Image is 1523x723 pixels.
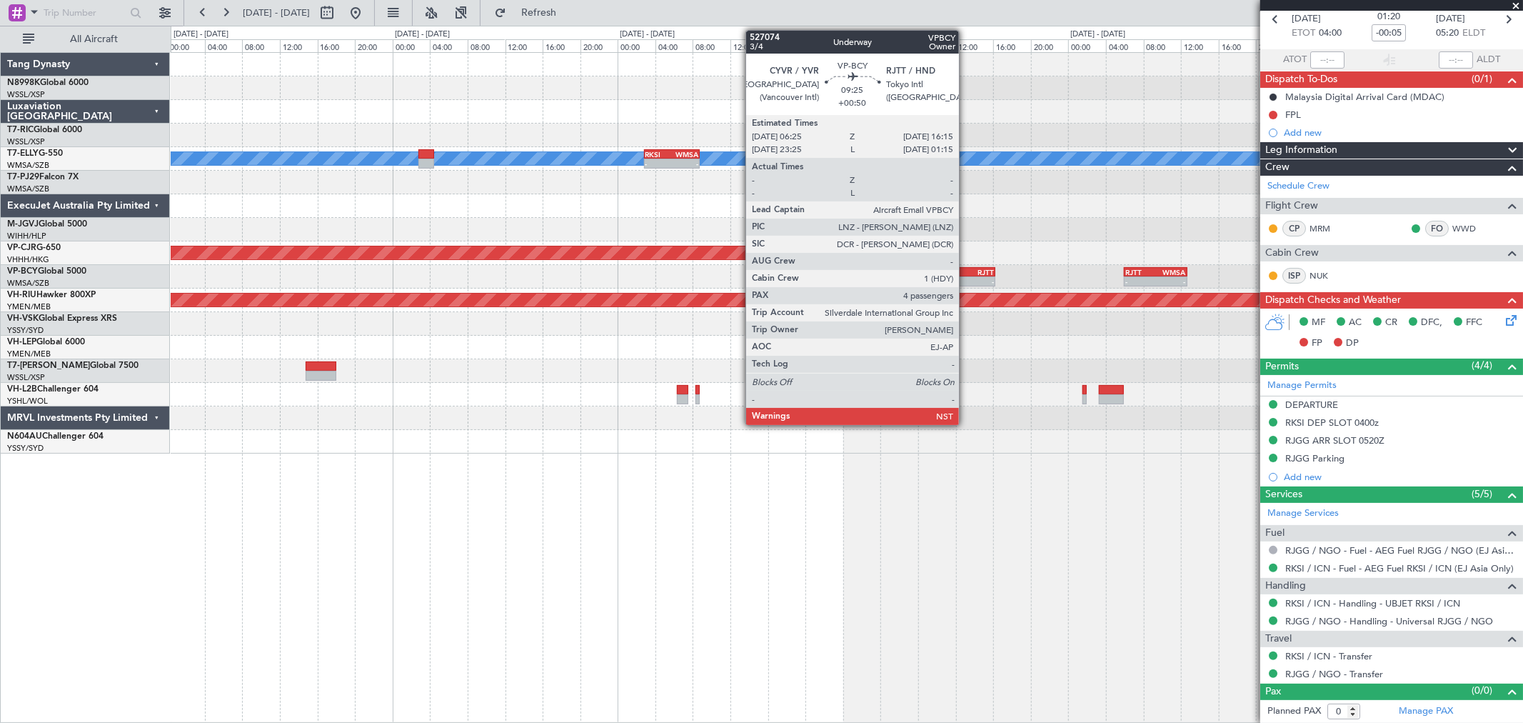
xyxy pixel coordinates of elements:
[1265,578,1306,594] span: Handling
[1125,268,1155,276] div: RJTT
[1282,221,1306,236] div: CP
[1452,222,1484,235] a: WWD
[1292,12,1321,26] span: [DATE]
[1285,434,1384,447] div: RJGG ARR SLOT 0520Z
[1181,39,1219,52] div: 12:00
[1472,683,1492,698] span: (0/0)
[1284,471,1516,483] div: Add new
[7,184,49,194] a: WMSA/SZB
[7,244,61,252] a: VP-CJRG-650
[1285,650,1372,662] a: RKSI / ICN - Transfer
[1285,562,1514,574] a: RKSI / ICN - Fuel - AEG Fuel RKSI / ICN (EJ Asia Only)
[1466,316,1482,330] span: FFC
[1265,684,1281,700] span: Pax
[1385,316,1397,330] span: CR
[7,372,45,383] a: WSSL/XSP
[7,314,117,323] a: VH-VSKGlobal Express XRS
[1283,53,1307,67] span: ATOT
[7,173,39,181] span: T7-PJ29
[7,361,90,370] span: T7-[PERSON_NAME]
[318,39,356,52] div: 16:00
[1285,597,1460,609] a: RKSI / ICN - Handling - UBJET RKSI / ICN
[167,39,205,52] div: 00:00
[7,314,39,323] span: VH-VSK
[1265,198,1318,214] span: Flight Crew
[1155,268,1185,276] div: WMSA
[655,39,693,52] div: 04:00
[645,150,672,159] div: RKSI
[949,268,994,276] div: RJTT
[1265,525,1285,542] span: Fuel
[618,39,655,52] div: 00:00
[1265,71,1337,88] span: Dispatch To-Dos
[7,149,39,158] span: T7-ELLY
[580,39,618,52] div: 20:00
[7,361,139,370] a: T7-[PERSON_NAME]Global 7500
[918,39,956,52] div: 08:00
[7,338,36,346] span: VH-LEP
[1312,336,1322,351] span: FP
[7,126,82,134] a: T7-RICGlobal 6000
[1310,51,1344,69] input: --:--
[16,28,155,51] button: All Aircraft
[1070,29,1125,41] div: [DATE] - [DATE]
[1399,704,1453,719] a: Manage PAX
[1285,91,1444,103] div: Malaysia Digital Arrival Card (MDAC)
[1472,487,1492,502] span: (5/5)
[242,39,280,52] div: 08:00
[280,39,318,52] div: 12:00
[1285,452,1344,464] div: RJGG Parking
[468,39,506,52] div: 08:00
[1285,109,1301,121] div: FPL
[509,8,569,18] span: Refresh
[7,126,34,134] span: T7-RIC
[1285,417,1379,429] div: RKSI DEP SLOT 0400z
[1349,316,1362,330] span: AC
[768,39,806,52] div: 16:00
[44,2,126,24] input: Trip Number
[1265,359,1299,375] span: Permits
[1292,26,1315,41] span: ETOT
[174,29,228,41] div: [DATE] - [DATE]
[672,150,698,159] div: WMSA
[7,396,48,407] a: YSHL/WOL
[620,29,675,41] div: [DATE] - [DATE]
[993,39,1031,52] div: 16:00
[1472,358,1492,373] span: (4/4)
[880,39,918,52] div: 04:00
[1265,245,1319,261] span: Cabin Crew
[7,325,44,336] a: YSSY/SYD
[7,254,49,265] a: VHHH/HKG
[7,278,49,289] a: WMSA/SZB
[7,291,96,299] a: VH-RIUHawker 800XP
[7,220,87,229] a: M-JGVJGlobal 5000
[1265,631,1292,647] span: Travel
[7,79,40,87] span: N8998K
[7,267,86,276] a: VP-BCYGlobal 5000
[7,220,39,229] span: M-JGVJ
[843,39,881,52] div: 00:00
[805,39,843,52] div: 20:00
[1265,142,1337,159] span: Leg Information
[1267,379,1337,393] a: Manage Permits
[904,268,949,276] div: CYVR
[1472,71,1492,86] span: (0/1)
[488,1,573,24] button: Refresh
[1106,39,1144,52] div: 04:00
[7,136,45,147] a: WSSL/XSP
[1436,26,1459,41] span: 05:20
[1462,26,1485,41] span: ELDT
[1265,487,1302,503] span: Services
[7,291,36,299] span: VH-RIU
[7,432,104,441] a: N604AUChallenger 604
[506,39,543,52] div: 12:00
[7,89,45,100] a: WSSL/XSP
[37,34,151,44] span: All Aircraft
[1125,277,1155,286] div: -
[1144,39,1182,52] div: 08:00
[205,39,243,52] div: 04:00
[1155,277,1185,286] div: -
[730,39,768,52] div: 12:00
[1256,39,1294,52] div: 20:00
[543,39,580,52] div: 16:00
